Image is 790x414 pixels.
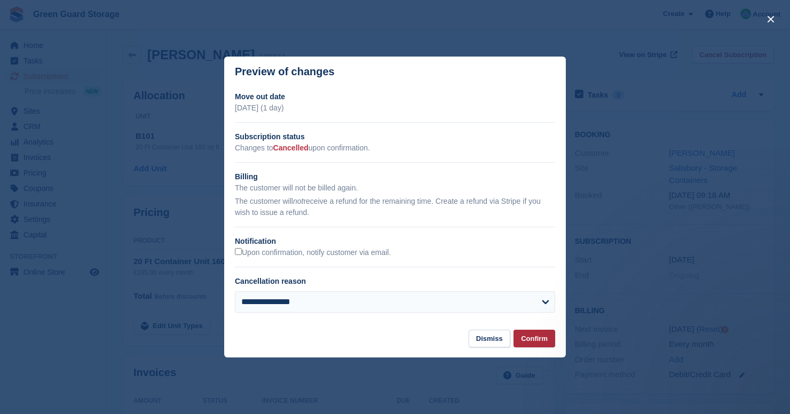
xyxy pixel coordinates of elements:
h2: Move out date [235,91,555,102]
h2: Billing [235,171,555,182]
button: Dismiss [469,330,510,347]
p: The customer will receive a refund for the remaining time. Create a refund via Stripe if you wish... [235,196,555,218]
button: Confirm [513,330,555,347]
label: Upon confirmation, notify customer via email. [235,248,391,258]
button: close [762,11,779,28]
h2: Notification [235,236,555,247]
span: Cancelled [273,144,309,152]
label: Cancellation reason [235,277,306,285]
em: not [293,197,303,205]
p: [DATE] (1 day) [235,102,555,114]
p: The customer will not be billed again. [235,182,555,194]
p: Changes to upon confirmation. [235,142,555,154]
p: Preview of changes [235,66,335,78]
h2: Subscription status [235,131,555,142]
input: Upon confirmation, notify customer via email. [235,248,242,255]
